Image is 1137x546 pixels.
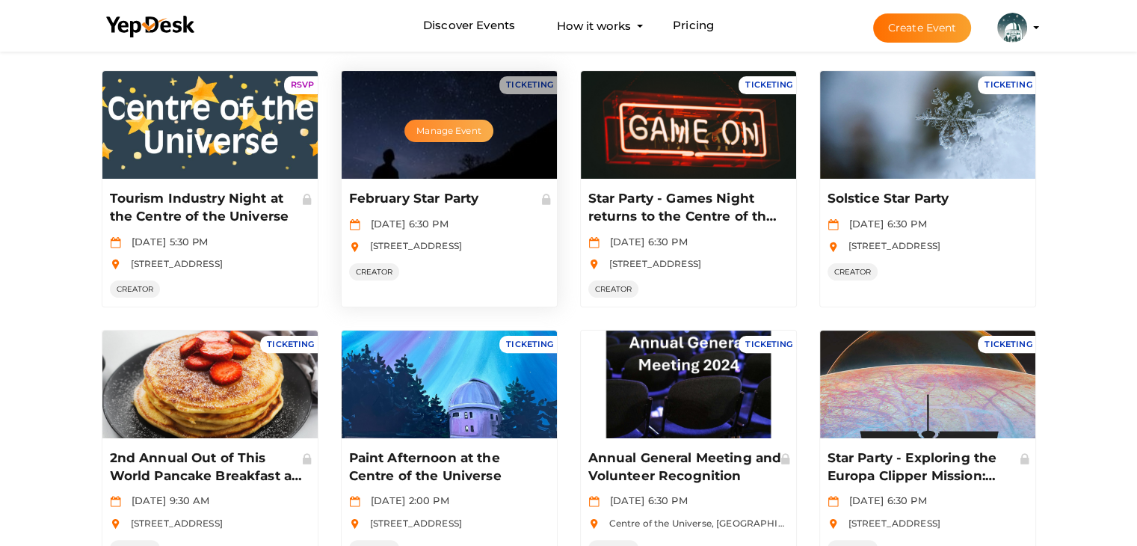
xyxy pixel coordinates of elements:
span: Centre of the Universe, [GEOGRAPHIC_DATA], [GEOGRAPHIC_DATA] [602,518,926,529]
img: Private Event [301,192,314,206]
img: calendar.svg [349,219,360,230]
img: location.svg [828,518,839,530]
img: calendar.svg [349,496,360,507]
span: CREATOR [828,263,878,280]
span: [STREET_ADDRESS] [363,240,462,251]
span: CREATOR [349,263,400,280]
span: CREATOR [588,280,639,298]
p: 2nd Annual Out of This World Pancake Breakfast at the Centre of the Universe [110,450,306,485]
span: [DATE] 6:30 PM [842,218,927,230]
img: location.svg [588,259,600,270]
span: [DATE] 2:00 PM [363,494,449,506]
span: [DATE] 5:30 PM [124,236,209,248]
p: Tourism Industry Night at the Centre of the Universe [110,190,306,226]
a: Pricing [673,12,714,40]
span: [STREET_ADDRESS] [363,518,462,529]
span: [STREET_ADDRESS] [841,518,940,529]
span: [STREET_ADDRESS] [123,258,223,269]
img: location.svg [349,518,360,530]
span: [DATE] 6:30 PM [842,494,927,506]
span: [DATE] 6:30 PM [603,494,688,506]
span: [STREET_ADDRESS] [123,518,223,529]
span: [STREET_ADDRESS] [602,258,701,269]
button: Manage Event [404,120,493,142]
span: CREATOR [110,280,161,298]
img: Private Event [779,452,792,465]
p: Star Party - Games Night returns to the Centre of the Universe [588,190,785,226]
img: location.svg [110,518,121,530]
button: Create Event [873,13,972,43]
img: calendar.svg [828,219,839,230]
a: Discover Events [423,12,515,40]
img: calendar.svg [110,237,121,248]
span: [DATE] 6:30 PM [363,218,449,230]
img: Private Event [540,192,553,206]
p: Annual General Meeting and Volunteer Recognition [588,450,785,485]
img: Private Event [1018,452,1032,465]
img: location.svg [349,242,360,253]
span: [DATE] 9:30 AM [124,494,210,506]
span: [STREET_ADDRESS] [841,240,940,251]
img: calendar.svg [110,496,121,507]
img: calendar.svg [828,496,839,507]
p: Paint Afternoon at the Centre of the Universe [349,450,546,485]
button: How it works [552,12,635,40]
span: [DATE] 6:30 PM [603,236,688,248]
img: location.svg [828,242,839,253]
img: Private Event [301,452,314,465]
img: location.svg [110,259,121,270]
img: location.svg [588,518,600,530]
p: February Star Party [349,190,546,208]
img: calendar.svg [588,237,600,248]
img: KH323LD6_small.jpeg [997,13,1027,43]
img: calendar.svg [588,496,600,507]
p: Star Party - Exploring the Europa Clipper Mission: Deep Diving into a Secret Ocean World [828,450,1024,485]
p: Solstice Star Party [828,190,1024,208]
